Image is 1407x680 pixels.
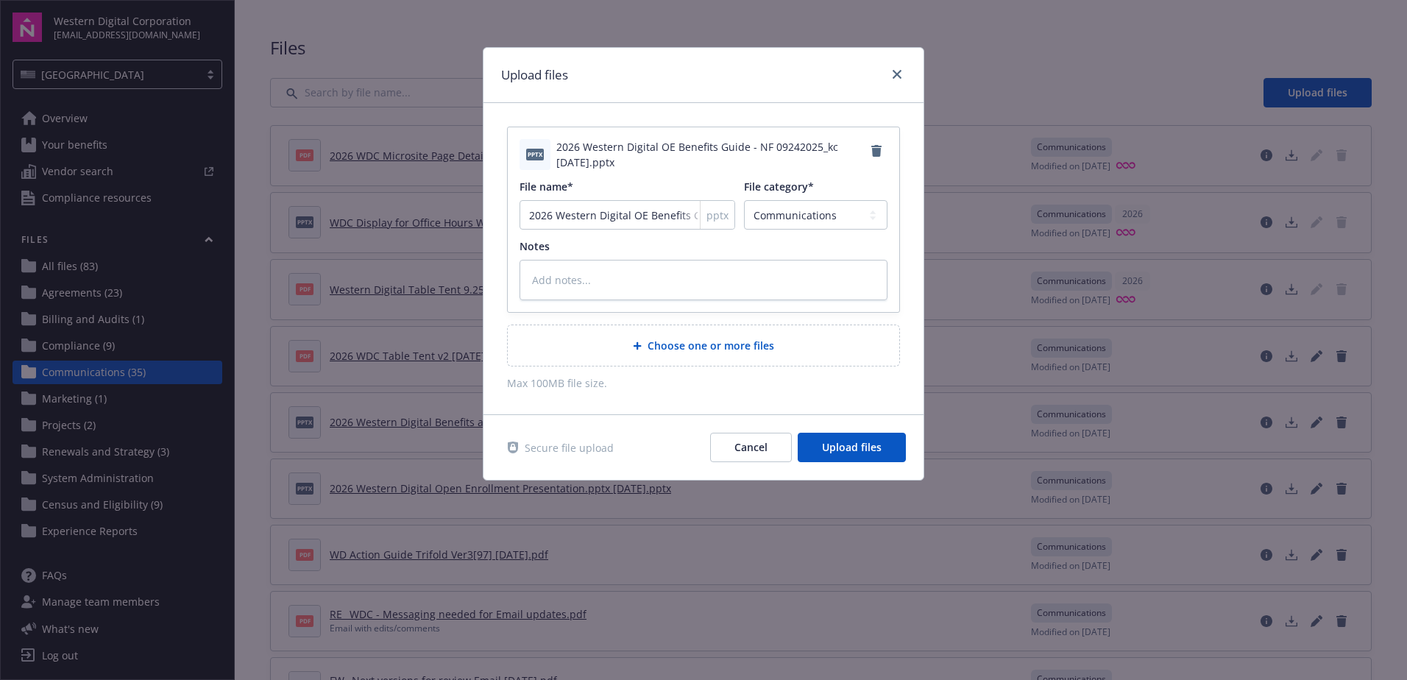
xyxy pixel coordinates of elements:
[822,440,882,454] span: Upload files
[520,239,550,253] span: Notes
[507,375,900,391] span: Max 100MB file size.
[520,200,735,230] input: Add file name...
[866,139,887,163] a: Remove
[501,65,568,85] h1: Upload files
[526,149,544,160] span: pptx
[520,180,573,194] span: File name*
[710,433,792,462] button: Cancel
[507,325,900,366] div: Choose one or more files
[798,433,906,462] button: Upload files
[888,65,906,83] a: close
[525,440,614,456] span: Secure file upload
[734,440,768,454] span: Cancel
[556,139,866,170] span: 2026 Western Digital OE Benefits Guide - NF 09242025_kc [DATE].pptx
[744,180,814,194] span: File category*
[706,208,729,223] span: pptx
[648,338,774,353] span: Choose one or more files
